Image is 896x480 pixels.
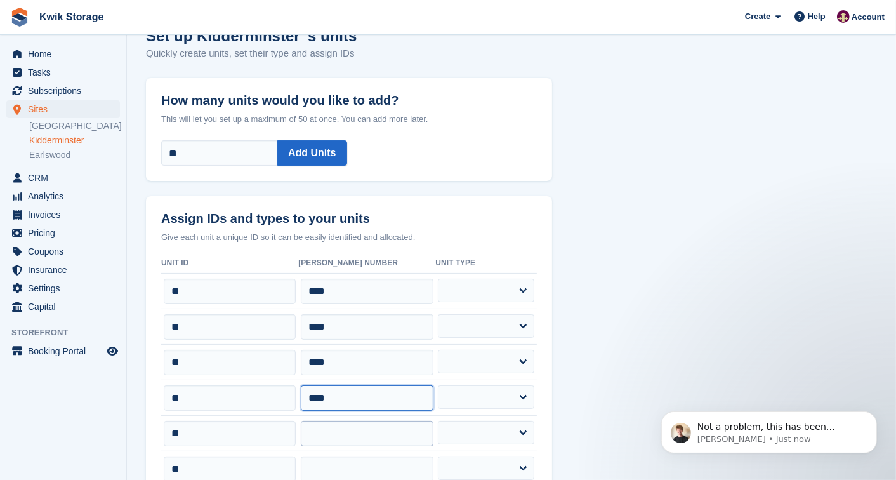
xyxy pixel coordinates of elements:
h1: Set up Kidderminster 's units [146,27,357,44]
a: Preview store [105,343,120,359]
span: Storefront [11,326,126,339]
a: Earlswood [29,149,120,161]
a: menu [6,100,120,118]
span: Invoices [28,206,104,223]
a: menu [6,342,120,360]
p: Quickly create units, set their type and assign IDs [146,46,357,61]
span: Create [745,10,770,23]
img: stora-icon-8386f47178a22dfd0bd8f6a31ec36ba5ce8667c1dd55bd0f319d3a0aa187defe.svg [10,8,29,27]
a: Kidderminster [29,135,120,147]
a: menu [6,82,120,100]
img: ellie tragonette [837,10,850,23]
button: Add Units [277,140,347,166]
span: Pricing [28,224,104,242]
strong: Assign IDs and types to your units [161,211,370,226]
span: Account [852,11,885,23]
a: menu [6,63,120,81]
span: Coupons [28,243,104,260]
p: Give each unit a unique ID so it can be easily identified and allocated. [161,231,537,244]
a: [GEOGRAPHIC_DATA] [29,120,120,132]
span: Home [28,45,104,63]
span: Capital [28,298,104,316]
a: menu [6,298,120,316]
a: menu [6,206,120,223]
a: menu [6,243,120,260]
th: [PERSON_NAME] Number [298,253,435,274]
span: Analytics [28,187,104,205]
th: Unit ID [161,253,298,274]
span: Subscriptions [28,82,104,100]
span: CRM [28,169,104,187]
a: menu [6,45,120,63]
span: Tasks [28,63,104,81]
p: This will let you set up a maximum of 50 at once. You can add more later. [161,113,537,126]
a: menu [6,224,120,242]
a: menu [6,169,120,187]
th: Unit Type [435,253,537,274]
label: How many units would you like to add? [161,78,537,108]
a: menu [6,279,120,297]
a: menu [6,187,120,205]
span: Insurance [28,261,104,279]
a: Kwik Storage [34,6,109,27]
span: Booking Portal [28,342,104,360]
span: Sites [28,100,104,118]
a: menu [6,261,120,279]
span: Settings [28,279,104,297]
span: Help [808,10,826,23]
iframe: Intercom notifications message [642,385,896,474]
